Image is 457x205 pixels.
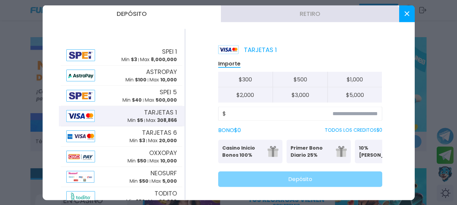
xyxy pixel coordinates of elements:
button: AlipayTARJETAS 6Min $3Max 20,000 [59,126,184,146]
p: Min [121,56,137,63]
button: AlipayTARJETAS 1Min $5Max 308,866 [59,106,184,126]
span: TODITO [155,189,177,198]
button: Depósito [43,5,221,22]
span: NEOSURF [151,169,177,178]
span: 20,000 [159,137,177,144]
p: Min [128,157,146,164]
p: Max [146,117,177,124]
span: $ 50 [137,157,146,164]
p: Max [148,198,177,205]
span: ASTROPAY [146,67,177,76]
label: BONO $ 0 [218,126,241,134]
button: AlipayOXXOPAYMin $50Max 10,000 [59,146,184,166]
span: SPEI 1 [162,47,177,56]
p: Max [150,157,177,164]
button: $500 [273,72,327,87]
p: Min [125,76,146,83]
img: Alipay [66,130,95,142]
button: Primer Bono Diario 25% [287,139,351,163]
img: Alipay [66,171,94,182]
p: TODOS LOS CREDITOS $ 0 [325,127,382,134]
button: $5,000 [327,87,382,102]
p: Max [148,137,177,144]
img: Alipay [66,110,95,122]
p: Max [145,97,177,104]
span: $ 100 [135,76,146,83]
span: $ 3 [139,137,145,144]
span: SPEI 5 [160,87,177,97]
p: Primer Bono Diario 25% [291,144,332,158]
p: Min [130,137,145,144]
img: Alipay [66,69,95,81]
img: Platform Logo [218,45,238,54]
span: $ 40 [132,97,142,103]
img: Alipay [66,49,95,61]
img: gift [268,146,278,157]
span: TARJETAS 1 [144,108,177,117]
button: Retiro [221,5,399,22]
span: $ 3 [131,56,137,63]
button: $3,000 [273,87,327,102]
span: 10,000 [160,157,177,164]
p: Min [122,97,142,104]
p: Importe [218,60,241,68]
span: 8,000,000 [151,56,177,63]
span: 5,000 [162,178,177,184]
p: Min [126,198,145,205]
span: 500,000 [156,97,177,103]
img: gift [336,146,347,157]
span: 20,000 [159,198,177,205]
p: Min [130,178,148,185]
img: Alipay [66,191,95,203]
span: OXXOPAY [149,148,177,157]
p: Max [150,76,177,83]
span: 10,000 [160,76,177,83]
span: $ 5 [137,117,143,124]
button: $1,000 [327,72,382,87]
button: AlipaySPEI 5Min $40Max 500,000 [59,85,184,106]
p: Min [128,117,143,124]
button: AlipayASTROPAYMin $100Max 10,000 [59,65,184,85]
button: AlipayNEOSURFMin $50Max 5,000 [59,166,184,187]
img: Alipay [66,89,95,101]
button: $2,000 [218,87,273,102]
span: $ [223,109,226,118]
p: Max [140,56,177,63]
button: AlipaySPEI 1Min $3Max 8,000,000 [59,45,184,65]
span: $ 50 [136,198,145,205]
p: Casino Inicio Bonos 100% [222,144,264,158]
button: Depósito [218,171,382,187]
span: TARJETAS 6 [142,128,177,137]
p: 10% [PERSON_NAME] [359,144,400,158]
p: TARJETAS 1 [218,45,277,54]
button: 10% [PERSON_NAME] [355,139,419,163]
p: Max [152,178,177,185]
img: Alipay [66,150,95,162]
button: $300 [218,72,273,87]
button: Casino Inicio Bonos 100% [218,139,282,163]
span: $ 50 [139,178,148,184]
span: 308,866 [157,117,177,124]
